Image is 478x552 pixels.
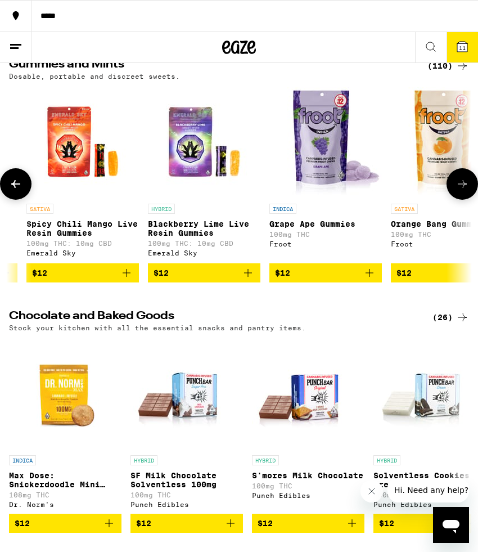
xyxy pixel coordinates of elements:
p: S'mores Milk Chocolate [252,471,364,480]
p: HYBRID [373,455,400,465]
a: Open page for S'mores Milk Chocolate from Punch Edibles [252,337,364,514]
span: 11 [459,44,466,51]
a: Open page for Blackberry Lime Live Resin Gummies from Emerald Sky [148,86,260,263]
iframe: Message from company [387,478,469,502]
a: Open page for SF Milk Chocolate Solventless 100mg from Punch Edibles [130,337,243,514]
img: Dr. Norm's - Max Dose: Snickerdoodle Mini Cookie - Indica [9,337,121,450]
div: Punch Edibles [252,492,364,499]
div: Punch Edibles [130,501,243,508]
div: Emerald Sky [26,249,139,257]
span: $12 [15,519,30,528]
p: HYBRID [148,204,175,214]
img: Emerald Sky - Spicy Chili Mango Live Resin Gummies [26,86,139,198]
span: $12 [379,519,394,528]
span: $12 [275,268,290,277]
p: Max Dose: Snickerdoodle Mini Cookie - Indica [9,471,121,489]
button: Add to bag [148,263,260,282]
iframe: Button to launch messaging window [433,507,469,543]
span: $12 [154,268,169,277]
img: Punch Edibles - SF Milk Chocolate Solventless 100mg [130,337,243,450]
a: Open page for Max Dose: Snickerdoodle Mini Cookie - Indica from Dr. Norm's [9,337,121,514]
a: Open page for Grape Ape Gummies from Froot [269,86,382,263]
iframe: Close message [360,480,383,502]
img: Emerald Sky - Blackberry Lime Live Resin Gummies [148,86,260,198]
p: 100mg THC [252,482,364,490]
a: (110) [427,59,469,73]
button: Add to bag [130,514,243,533]
p: 100mg THC [130,491,243,499]
span: $12 [32,268,47,277]
img: Froot - Grape Ape Gummies [269,86,382,198]
a: (26) [432,311,469,324]
p: 108mg THC [9,491,121,499]
h2: Chocolate and Baked Goods [9,311,414,324]
div: Emerald Sky [148,249,260,257]
p: INDICA [269,204,296,214]
p: HYBRID [130,455,157,465]
button: Add to bag [269,263,382,282]
span: $12 [258,519,273,528]
p: SATIVA [26,204,53,214]
h2: Gummies and Mints [9,59,414,73]
p: INDICA [9,455,36,465]
p: Dosable, portable and discreet sweets. [9,73,180,80]
p: SATIVA [391,204,418,214]
p: 100mg THC: 10mg CBD [148,240,260,247]
p: HYBRID [252,455,279,465]
img: Punch Edibles - S'mores Milk Chocolate [252,337,364,450]
p: SF Milk Chocolate Solventless 100mg [130,471,243,489]
button: 11 [447,32,478,62]
button: Add to bag [9,514,121,533]
p: 100mg THC [269,231,382,238]
p: Spicy Chili Mango Live Resin Gummies [26,219,139,237]
a: Open page for Spicy Chili Mango Live Resin Gummies from Emerald Sky [26,86,139,263]
p: Grape Ape Gummies [269,219,382,228]
span: $12 [396,268,412,277]
button: Add to bag [252,514,364,533]
p: Blackberry Lime Live Resin Gummies [148,219,260,237]
span: $12 [136,519,151,528]
p: Stock your kitchen with all the essential snacks and pantry items. [9,324,306,331]
div: Froot [269,240,382,248]
button: Add to bag [26,263,139,282]
div: Dr. Norm's [9,501,121,508]
p: 100mg THC: 10mg CBD [26,240,139,247]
